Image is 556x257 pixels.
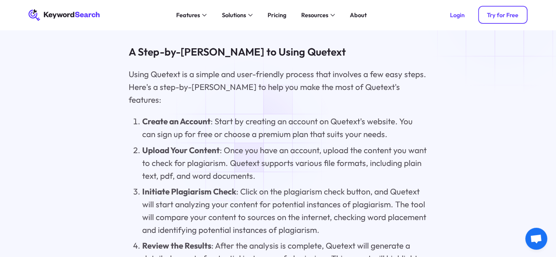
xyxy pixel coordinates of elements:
strong: Review the Results [142,241,211,251]
li: : Click on the plagiarism check button, and Quetext will start analyzing your content for potenti... [142,185,427,237]
div: Login [450,11,465,19]
li: : Once you have an account, upload the content you want to check for plagiarism. Quetext supports... [142,144,427,182]
a: Login [441,6,473,24]
div: Pricing [268,11,286,20]
a: About [345,9,371,21]
div: About [350,11,367,20]
a: Pricing [263,9,291,21]
p: Using Quetext is a simple and user-friendly process that involves a few easy steps. Here's a step... [129,68,427,106]
div: Solutions [222,11,246,20]
div: Resources [301,11,328,20]
div: Try for Free [487,11,518,19]
div: Features [176,11,200,20]
a: Open chat [525,228,547,250]
strong: Initiate Plagiarism Check [142,186,236,197]
li: : Start by creating an account on Quetext's website. You can sign up for free or choose a premium... [142,115,427,141]
h3: A Step-by-[PERSON_NAME] to Using Quetext [129,44,427,59]
a: Try for Free [478,6,527,24]
strong: Create an Account [142,116,211,126]
strong: Upload Your Content [142,145,220,155]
